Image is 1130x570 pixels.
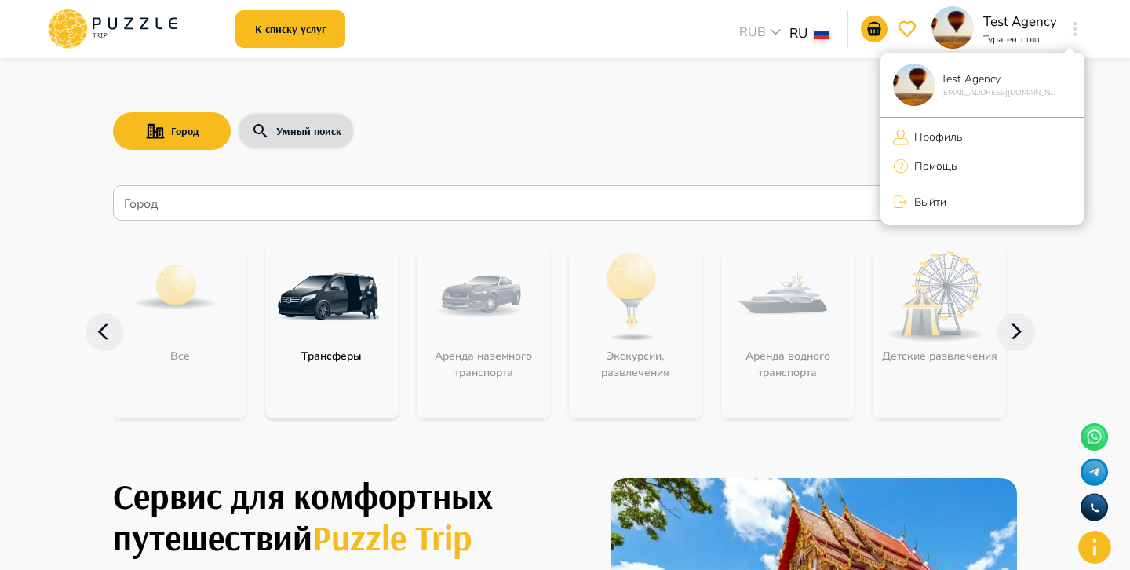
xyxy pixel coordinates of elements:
[909,129,962,145] p: Профиль
[935,87,1059,99] p: [EMAIL_ADDRESS][DOMAIN_NAME]
[935,71,1059,87] p: Test Agency
[909,158,957,174] p: Помощь
[893,64,935,106] img: profile_picture PuzzleTrip
[909,194,946,210] p: Выйти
